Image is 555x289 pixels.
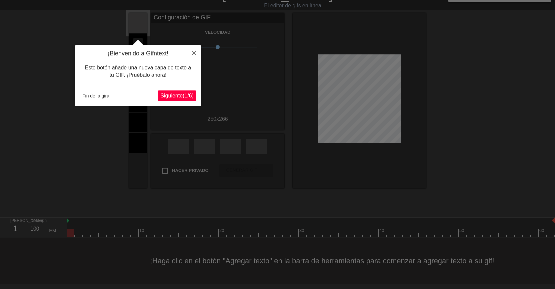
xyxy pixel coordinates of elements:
[85,65,191,78] font: Este botón añade una nueva capa de texto a tu GIF. ¡Pruébalo ahora!
[189,93,192,98] font: 6
[160,93,183,98] font: Siguiente
[82,93,109,98] font: Fin de la gira
[80,50,196,57] h4: ¡Bienvenido a Gifntext!
[158,90,196,101] button: Próximo
[183,93,184,98] font: (
[108,50,168,57] font: ¡Bienvenido a Gifntext!
[80,91,112,101] button: Fin de la gira
[187,93,189,98] font: /
[187,45,201,60] button: Cerca
[184,93,187,98] font: 1
[192,93,194,98] font: )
